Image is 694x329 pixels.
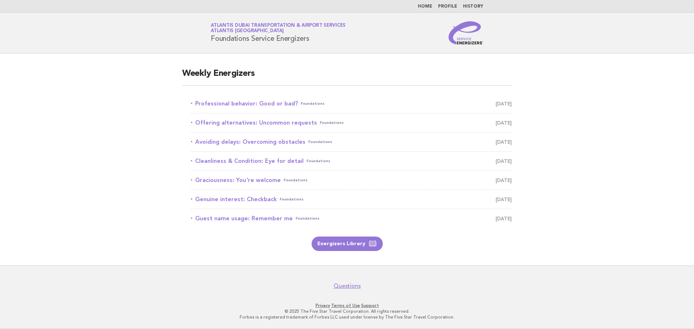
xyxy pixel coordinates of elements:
p: © 2025 The Five Star Travel Corporation. All rights reserved. [126,308,568,314]
a: Graciousness: You're welcomeFoundations [DATE] [191,175,512,185]
span: Atlantis [GEOGRAPHIC_DATA] [211,29,284,34]
a: Home [418,4,432,9]
span: [DATE] [496,156,512,166]
a: Profile [438,4,457,9]
a: Privacy [316,303,330,308]
a: Genuine interest: CheckbackFoundations [DATE] [191,194,512,204]
a: Terms of Use [331,303,360,308]
span: [DATE] [496,99,512,109]
a: Support [361,303,379,308]
span: Foundations [296,213,320,224]
span: [DATE] [496,213,512,224]
span: [DATE] [496,194,512,204]
span: [DATE] [496,118,512,128]
span: Foundations [284,175,308,185]
span: [DATE] [496,175,512,185]
p: Forbes is a registered trademark of Forbes LLC used under license by The Five Star Travel Corpora... [126,314,568,320]
a: Cleanliness & Condition: Eye for detailFoundations [DATE] [191,156,512,166]
p: · · [126,303,568,308]
a: Professional behavior: Good or bad?Foundations [DATE] [191,99,512,109]
a: Guest name usage: Remember meFoundations [DATE] [191,213,512,224]
a: History [463,4,483,9]
a: Avoiding delays: Overcoming obstaclesFoundations [DATE] [191,137,512,147]
a: Atlantis Dubai Transportation & Airport ServicesAtlantis [GEOGRAPHIC_DATA] [211,23,346,33]
a: Offering alternatives: Uncommon requestsFoundations [DATE] [191,118,512,128]
span: Foundations [280,194,304,204]
span: Foundations [301,99,325,109]
span: Foundations [307,156,330,166]
span: Foundations [320,118,344,128]
h1: Foundations Service Energizers [211,23,346,42]
a: Energizers Library [312,237,383,251]
img: Service Energizers [449,21,483,44]
h2: Weekly Energizers [182,68,512,86]
span: [DATE] [496,137,512,147]
a: Questions [334,282,361,290]
span: Foundations [308,137,332,147]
